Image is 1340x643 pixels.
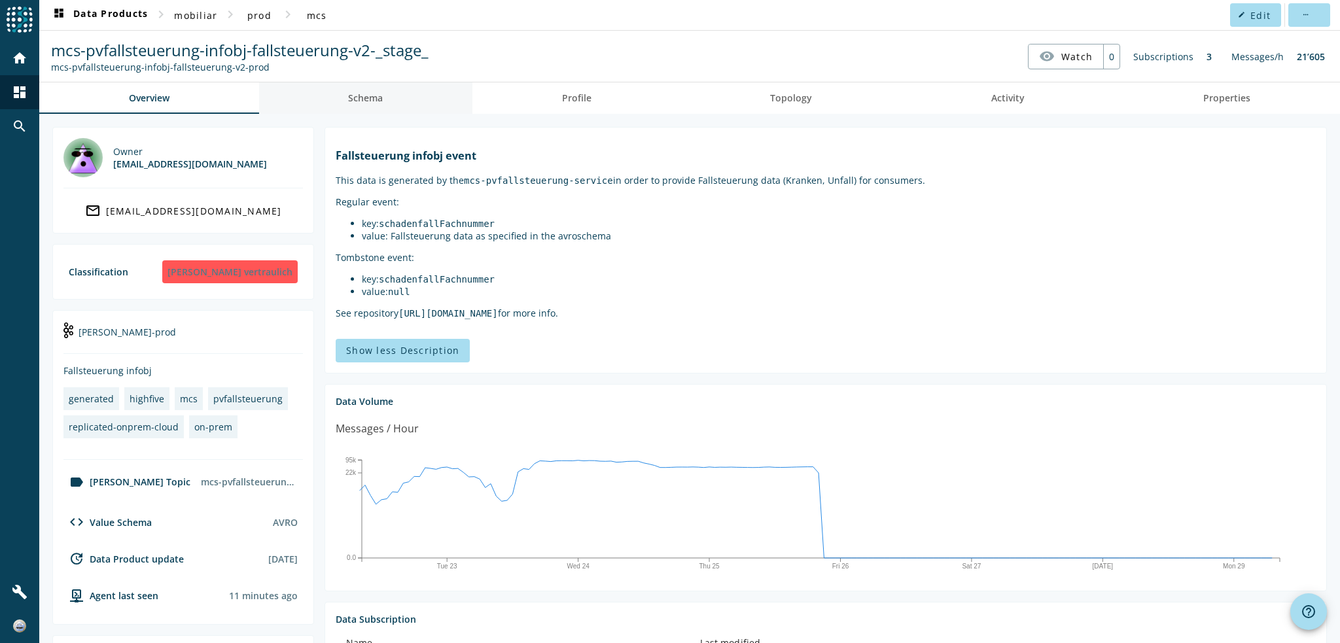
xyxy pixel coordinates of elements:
code: [URL][DOMAIN_NAME] [398,308,498,319]
div: Kafka Topic: mcs-pvfallsteuerung-infobj-fallsteuerung-v2-prod [51,61,429,73]
span: Activity [991,94,1025,103]
mat-icon: dashboard [51,7,67,23]
text: Mon 29 [1223,563,1245,570]
div: Data Subscription [336,613,1316,625]
span: mobiliar [174,9,217,22]
li: key: [362,217,1316,230]
h1: Fallsteuerung infobj event [336,148,1316,163]
p: Tombstone event: [336,251,1316,264]
mat-icon: search [12,118,27,134]
text: 95k [345,457,357,464]
div: Data Product update [63,551,184,566]
button: prod [238,3,280,27]
div: Subscriptions [1127,44,1200,69]
div: [PERSON_NAME] Topic [63,474,190,490]
div: [PERSON_NAME]-prod [63,321,303,354]
div: 21’605 [1290,44,1331,69]
div: [PERSON_NAME] vertraulich [162,260,298,283]
img: kafka-prod [63,322,73,338]
li: value: Fallsteuerung data as specified in the avroschema [362,230,1316,242]
div: Agents typically reports every 15min to 1h [229,589,298,602]
div: Owner [113,145,267,158]
button: Data Products [46,3,153,27]
div: Classification [69,266,128,278]
mat-icon: chevron_right [153,7,169,22]
mat-icon: visibility [1039,48,1055,64]
text: Fri 26 [832,563,849,570]
code: mcs-pvfallsteuerung-service [464,175,613,186]
li: key: [362,273,1316,285]
div: AVRO [273,516,298,529]
img: highfive@mobi.ch [63,138,103,177]
mat-icon: edit [1238,11,1245,18]
span: Show less Description [346,344,459,356]
li: value: [362,285,1316,298]
div: pvfallsteuerung [213,392,283,405]
button: Watch [1029,44,1103,68]
mat-icon: home [12,50,27,66]
div: 0 [1103,44,1120,69]
mat-icon: chevron_right [280,7,296,22]
text: [DATE] [1093,563,1114,570]
div: [DATE] [268,553,298,565]
mat-icon: more_horiz [1301,11,1309,18]
text: Tue 23 [437,563,457,570]
mat-icon: label [69,474,84,490]
p: This data is generated by the in order to provide Fallsteuerung data (Kranken, Unfall) for consum... [336,174,1316,186]
div: mcs-pvfallsteuerung-infobj-fallsteuerung-v2-prod [196,470,303,493]
text: 22k [345,469,357,476]
div: agent-env-prod [63,587,158,603]
span: prod [247,9,272,22]
span: mcs [307,9,327,22]
text: Wed 24 [567,563,590,570]
p: Regular event: [336,196,1316,208]
div: generated [69,392,114,405]
div: Data Volume [336,395,1316,408]
mat-icon: build [12,584,27,600]
div: Value Schema [63,514,152,530]
div: Fallsteuerung infobj [63,364,303,377]
mat-icon: dashboard [12,84,27,100]
div: highfive [130,392,164,405]
span: Data Products [51,7,148,23]
a: [EMAIL_ADDRESS][DOMAIN_NAME] [63,199,303,222]
div: on-prem [194,421,232,433]
span: Schema [348,94,383,103]
div: [EMAIL_ADDRESS][DOMAIN_NAME] [106,205,282,217]
button: mcs [296,3,338,27]
code: schadenfallFachnummer [379,218,495,229]
img: 4630c00465cddc62c5e0d48377b6cd43 [13,619,26,633]
mat-icon: mail_outline [85,203,101,218]
span: Topology [770,94,812,103]
div: mcs [180,392,198,405]
div: 3 [1200,44,1218,69]
mat-icon: update [69,551,84,566]
span: Profile [562,94,591,103]
div: Messages / Hour [336,421,419,437]
span: Watch [1061,45,1093,68]
button: mobiliar [169,3,222,27]
text: Sat 27 [962,563,981,570]
span: Overview [129,94,169,103]
span: mcs-pvfallsteuerung-infobj-fallsteuerung-v2-_stage_ [51,39,429,61]
text: 0.0 [347,554,356,561]
span: Properties [1203,94,1250,103]
div: [EMAIL_ADDRESS][DOMAIN_NAME] [113,158,267,170]
code: schadenfallFachnummer [379,274,495,285]
div: replicated-onprem-cloud [69,421,179,433]
span: Edit [1250,9,1271,22]
text: Thu 25 [699,563,720,570]
code: null [388,287,410,297]
button: Show less Description [336,339,470,362]
img: spoud-logo.svg [7,7,33,33]
button: Edit [1230,3,1281,27]
mat-icon: chevron_right [222,7,238,22]
mat-icon: help_outline [1301,604,1316,619]
div: Messages/h [1225,44,1290,69]
mat-icon: code [69,514,84,530]
p: See repository for more info. [336,307,1316,319]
